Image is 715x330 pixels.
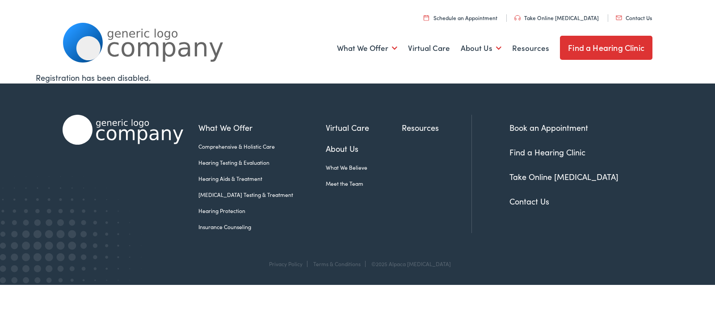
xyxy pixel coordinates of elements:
[514,14,599,21] a: Take Online [MEDICAL_DATA]
[509,196,549,207] a: Contact Us
[326,142,402,155] a: About Us
[198,223,326,231] a: Insurance Counseling
[367,261,451,267] div: ©2025 Alpaca [MEDICAL_DATA]
[269,260,303,267] a: Privacy Policy
[313,260,361,267] a: Terms & Conditions
[326,180,402,188] a: Meet the Team
[198,142,326,150] a: Comprehensive & Holistic Care
[198,175,326,183] a: Hearing Aids & Treatment
[424,14,497,21] a: Schedule an Appointment
[198,121,326,134] a: What We Offer
[512,32,549,65] a: Resources
[616,14,652,21] a: Contact Us
[509,122,588,133] a: Book an Appointment
[326,121,402,134] a: Virtual Care
[198,207,326,215] a: Hearing Protection
[514,15,521,21] img: utility icon
[402,121,471,134] a: Resources
[616,16,622,20] img: utility icon
[408,32,450,65] a: Virtual Care
[326,163,402,171] a: What We Believe
[63,115,183,145] img: Alpaca Audiology
[509,146,585,158] a: Find a Hearing Clinic
[198,191,326,199] a: [MEDICAL_DATA] Testing & Treatment
[36,71,679,84] div: Registration has been disabled.
[424,15,429,21] img: utility icon
[560,36,652,60] a: Find a Hearing Clinic
[337,32,397,65] a: What We Offer
[198,159,326,167] a: Hearing Testing & Evaluation
[509,171,618,182] a: Take Online [MEDICAL_DATA]
[461,32,501,65] a: About Us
